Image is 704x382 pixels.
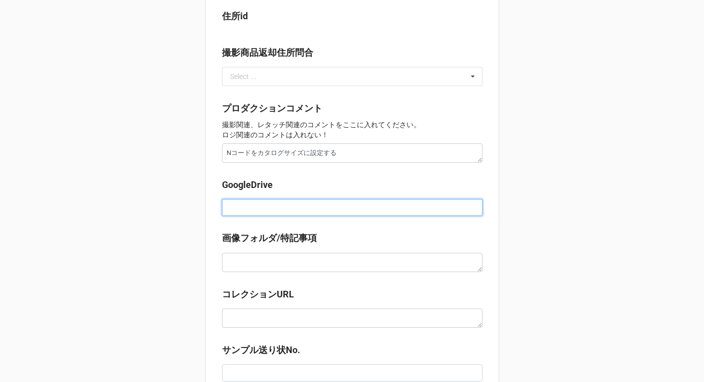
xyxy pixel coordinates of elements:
[222,231,317,245] label: 画像フォルダ/特記事項
[222,9,248,23] label: 住所id
[222,120,483,140] p: 撮影関連、レタッチ関連のコメントをここに入れてください。 ロジ関連のコメントは入れない！
[222,46,313,60] label: 撮影商品返却住所問合
[222,287,294,301] label: コレクションURL
[230,73,256,80] div: Select ...
[222,343,300,357] label: サンプル送り状No.
[222,143,483,163] textarea: Nコードをカタログサイズに設定する
[222,101,322,116] label: プロダクションコメント
[222,178,273,192] label: GoogleDrive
